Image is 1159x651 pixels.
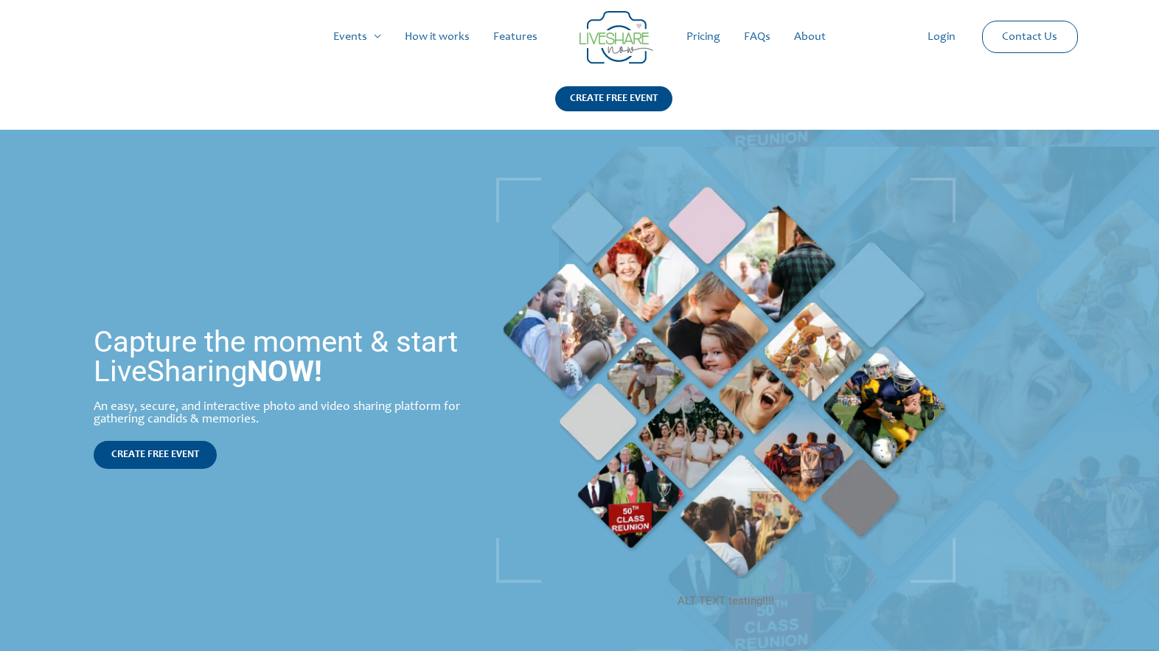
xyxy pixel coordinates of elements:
nav: Site Navigation [26,13,1133,60]
figcaption: ALT TEXT testing!!!! [496,592,956,610]
a: Events [321,13,393,60]
a: Features [481,13,549,60]
img: Group 14 | Live Photo Slideshow for Events | Create Free Events Album for Any Occasion [579,11,653,64]
a: Pricing [675,13,732,60]
a: FAQs [732,13,782,60]
a: How it works [393,13,481,60]
img: LiveShare Moment | Live Photo Slideshow for Events | Create Free Events Album for Any Occasion [496,178,956,583]
strong: NOW! [247,354,322,389]
div: CREATE FREE EVENT [555,86,672,111]
a: Contact Us [990,21,1069,52]
h1: Capture the moment & start LiveSharing [94,327,462,386]
span: CREATE FREE EVENT [111,450,199,460]
a: Login [916,13,967,60]
a: CREATE FREE EVENT [555,86,672,130]
div: An easy, secure, and interactive photo and video sharing platform for gathering candids & memories. [94,401,462,426]
a: About [782,13,838,60]
a: CREATE FREE EVENT [94,441,217,469]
